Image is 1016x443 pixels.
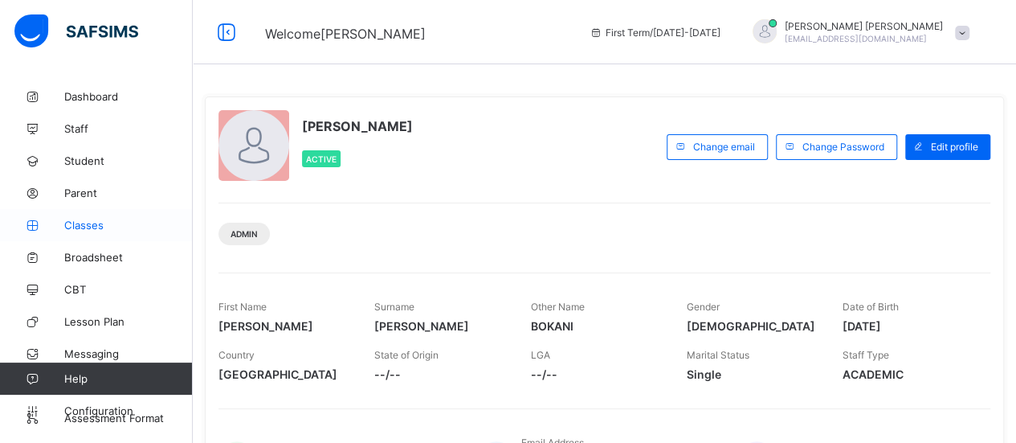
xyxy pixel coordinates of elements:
[218,349,255,361] span: Country
[843,349,889,361] span: Staff Type
[530,367,662,381] span: --/--
[374,319,506,333] span: [PERSON_NAME]
[374,301,414,313] span: Surname
[64,251,193,264] span: Broadsheet
[736,19,977,46] div: AHMEDMOHAMMED
[843,301,899,313] span: Date of Birth
[687,367,818,381] span: Single
[64,219,193,232] span: Classes
[590,27,720,39] span: session/term information
[64,187,193,199] span: Parent
[231,229,258,239] span: Admin
[64,122,193,135] span: Staff
[64,404,192,417] span: Configuration
[265,26,426,42] span: Welcome [PERSON_NAME]
[306,154,337,164] span: Active
[843,319,974,333] span: [DATE]
[302,118,413,134] span: [PERSON_NAME]
[693,141,755,153] span: Change email
[218,301,267,313] span: First Name
[785,20,943,32] span: [PERSON_NAME] [PERSON_NAME]
[64,347,193,360] span: Messaging
[64,90,193,103] span: Dashboard
[218,319,350,333] span: [PERSON_NAME]
[843,367,974,381] span: ACADEMIC
[374,349,439,361] span: State of Origin
[64,372,192,385] span: Help
[374,367,506,381] span: --/--
[64,283,193,296] span: CBT
[64,154,193,167] span: Student
[931,141,978,153] span: Edit profile
[687,319,818,333] span: [DEMOGRAPHIC_DATA]
[64,315,193,328] span: Lesson Plan
[802,141,884,153] span: Change Password
[687,349,749,361] span: Marital Status
[687,301,720,313] span: Gender
[530,349,549,361] span: LGA
[14,14,138,48] img: safsims
[530,301,584,313] span: Other Name
[530,319,662,333] span: BOKANI
[785,34,927,43] span: [EMAIL_ADDRESS][DOMAIN_NAME]
[218,367,350,381] span: [GEOGRAPHIC_DATA]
